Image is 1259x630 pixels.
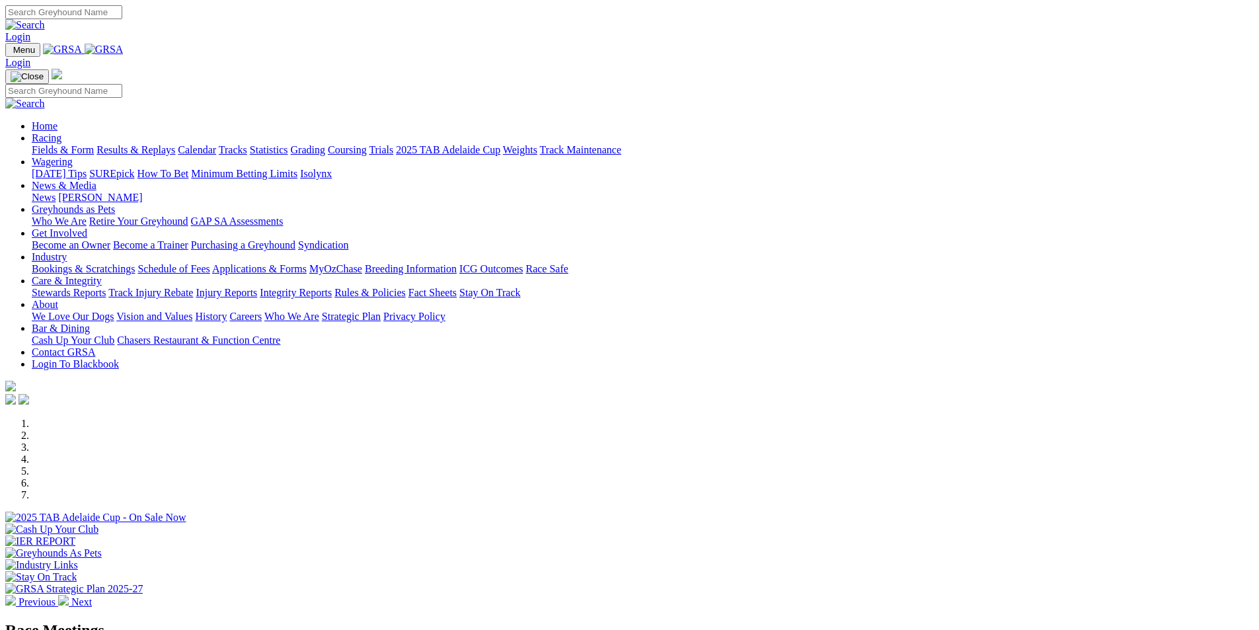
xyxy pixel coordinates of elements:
[32,144,1254,156] div: Racing
[5,69,49,84] button: Toggle navigation
[5,512,186,524] img: 2025 TAB Adelaide Cup - On Sale Now
[32,346,95,358] a: Contact GRSA
[32,239,110,251] a: Become an Owner
[85,44,124,56] img: GRSA
[250,144,288,155] a: Statistics
[5,43,40,57] button: Toggle navigation
[5,19,45,31] img: Search
[300,168,332,179] a: Isolynx
[32,239,1254,251] div: Get Involved
[32,192,1254,204] div: News & Media
[32,168,1254,180] div: Wagering
[5,98,45,110] img: Search
[32,323,90,334] a: Bar & Dining
[137,168,189,179] a: How To Bet
[5,547,102,559] img: Greyhounds As Pets
[32,120,57,132] a: Home
[5,559,78,571] img: Industry Links
[52,69,62,79] img: logo-grsa-white.png
[503,144,537,155] a: Weights
[32,358,119,370] a: Login To Blackbook
[89,216,188,227] a: Retire Your Greyhound
[32,168,87,179] a: [DATE] Tips
[322,311,381,322] a: Strategic Plan
[396,144,500,155] a: 2025 TAB Adelaide Cup
[13,45,35,55] span: Menu
[32,216,1254,227] div: Greyhounds as Pets
[32,311,1254,323] div: About
[5,57,30,68] a: Login
[32,251,67,262] a: Industry
[191,239,295,251] a: Purchasing a Greyhound
[113,239,188,251] a: Become a Trainer
[32,311,114,322] a: We Love Our Dogs
[369,144,393,155] a: Trials
[32,263,1254,275] div: Industry
[264,311,319,322] a: Who We Are
[212,263,307,274] a: Applications & Forms
[5,571,77,583] img: Stay On Track
[89,168,134,179] a: SUREpick
[19,596,56,608] span: Previous
[298,239,348,251] a: Syndication
[5,596,58,608] a: Previous
[32,227,87,239] a: Get Involved
[196,287,257,298] a: Injury Reports
[117,335,280,346] a: Chasers Restaurant & Function Centre
[32,275,102,286] a: Care & Integrity
[11,71,44,82] img: Close
[32,204,115,215] a: Greyhounds as Pets
[108,287,193,298] a: Track Injury Rebate
[328,144,367,155] a: Coursing
[96,144,175,155] a: Results & Replays
[32,216,87,227] a: Who We Are
[137,263,210,274] a: Schedule of Fees
[219,144,247,155] a: Tracks
[229,311,262,322] a: Careers
[365,263,457,274] a: Breeding Information
[540,144,621,155] a: Track Maintenance
[5,84,122,98] input: Search
[19,394,29,405] img: twitter.svg
[383,311,445,322] a: Privacy Policy
[459,287,520,298] a: Stay On Track
[178,144,216,155] a: Calendar
[32,335,114,346] a: Cash Up Your Club
[43,44,82,56] img: GRSA
[408,287,457,298] a: Fact Sheets
[5,31,30,42] a: Login
[5,524,98,535] img: Cash Up Your Club
[191,168,297,179] a: Minimum Betting Limits
[32,287,106,298] a: Stewards Reports
[260,287,332,298] a: Integrity Reports
[5,583,143,595] img: GRSA Strategic Plan 2025-27
[32,287,1254,299] div: Care & Integrity
[191,216,284,227] a: GAP SA Assessments
[71,596,92,608] span: Next
[58,596,92,608] a: Next
[32,156,73,167] a: Wagering
[32,144,94,155] a: Fields & Form
[309,263,362,274] a: MyOzChase
[459,263,523,274] a: ICG Outcomes
[5,595,16,606] img: chevron-left-pager-white.svg
[32,335,1254,346] div: Bar & Dining
[58,192,142,203] a: [PERSON_NAME]
[116,311,192,322] a: Vision and Values
[58,595,69,606] img: chevron-right-pager-white.svg
[32,299,58,310] a: About
[334,287,406,298] a: Rules & Policies
[32,263,135,274] a: Bookings & Scratchings
[291,144,325,155] a: Grading
[5,394,16,405] img: facebook.svg
[5,5,122,19] input: Search
[5,381,16,391] img: logo-grsa-white.png
[195,311,227,322] a: History
[5,535,75,547] img: IER REPORT
[32,192,56,203] a: News
[525,263,568,274] a: Race Safe
[32,132,61,143] a: Racing
[32,180,96,191] a: News & Media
